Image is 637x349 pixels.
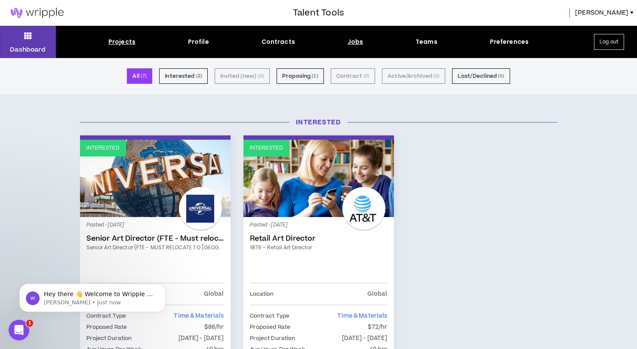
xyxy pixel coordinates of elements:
[196,72,202,80] small: ( 2 )
[159,68,208,84] button: Interested (2)
[141,72,147,80] small: ( 7 )
[368,322,388,332] p: $72/hr
[86,221,224,229] p: Posted - [DATE]
[9,320,29,340] iframe: Intercom live chat
[250,244,388,251] a: 1876 - Retail Art Director
[178,334,224,343] p: [DATE] - [DATE]
[293,6,344,19] h3: Talent Tools
[86,144,120,152] p: Interested
[312,72,318,80] small: ( 1 )
[86,322,127,332] p: Proposed Rate
[415,37,437,46] div: Teams
[337,312,387,320] span: Time & Materials
[86,244,224,251] a: Senior Art Director (FTE - MUST RELOCATE TO [GEOGRAPHIC_DATA], [GEOGRAPHIC_DATA]!)
[250,234,388,243] a: Retail Art Director
[86,334,132,343] p: Project Duration
[243,140,394,217] a: Interested
[498,72,504,80] small: ( 4 )
[250,334,295,343] p: Project Duration
[575,8,628,18] span: [PERSON_NAME]
[215,68,270,84] button: Invited (new) (0)
[452,68,510,84] button: Lost/Declined (4)
[188,37,209,46] div: Profile
[127,68,152,84] button: All (7)
[363,72,369,80] small: ( 0 )
[204,289,224,299] p: Global
[250,311,290,321] p: Contract Type
[367,289,388,299] p: Global
[250,322,291,332] p: Proposed Rate
[80,140,231,217] a: Interested
[86,234,224,243] a: Senior Art Director (FTE - Must relocate to [GEOGRAPHIC_DATA], [GEOGRAPHIC_DATA])
[490,37,529,46] div: Preferences
[348,37,363,46] div: Jobs
[10,45,46,54] p: Dashboard
[434,72,440,80] small: ( 0 )
[262,37,295,46] div: Contracts
[74,118,564,127] h3: Interested
[331,68,375,84] button: Contract (0)
[342,334,388,343] p: [DATE] - [DATE]
[250,289,274,299] p: Location
[382,68,445,84] button: Active/Archived (0)
[6,266,178,326] iframe: Intercom notifications message
[258,72,264,80] small: ( 0 )
[277,68,324,84] button: Proposing (1)
[26,320,33,327] span: 1
[174,312,224,320] span: Time & Materials
[250,144,283,152] p: Interested
[594,34,624,50] button: Log out
[250,221,388,229] p: Posted - [DATE]
[204,322,224,332] p: $86/hr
